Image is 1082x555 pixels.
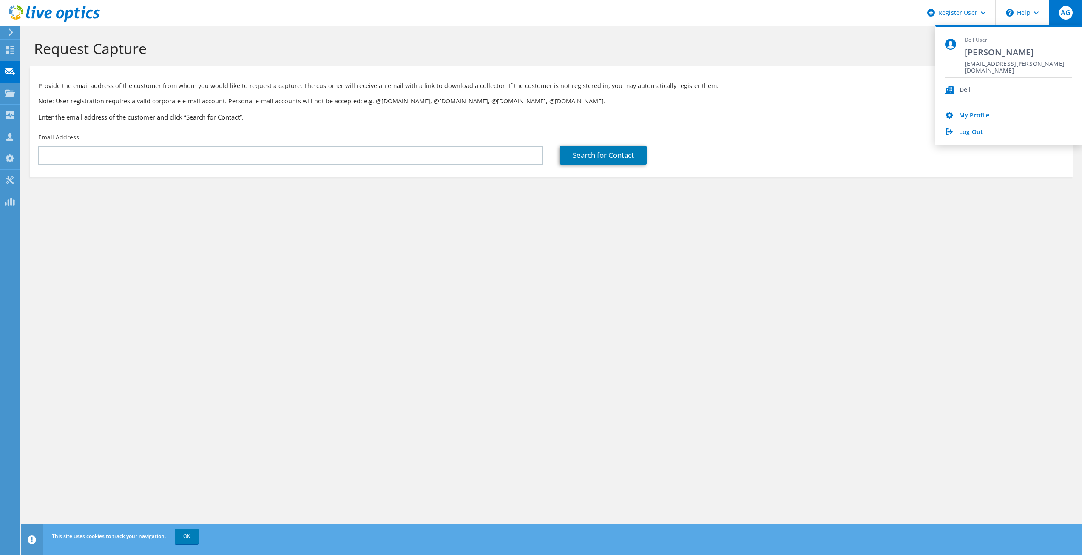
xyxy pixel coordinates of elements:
[965,60,1072,68] span: [EMAIL_ADDRESS][PERSON_NAME][DOMAIN_NAME]
[175,529,199,544] a: OK
[38,97,1065,106] p: Note: User registration requires a valid corporate e-mail account. Personal e-mail accounts will ...
[965,46,1072,58] span: [PERSON_NAME]
[34,40,1065,57] h1: Request Capture
[965,37,1072,44] span: Dell User
[1059,6,1073,20] span: AG
[38,133,79,142] label: Email Address
[38,112,1065,122] h3: Enter the email address of the customer and click “Search for Contact”.
[38,81,1065,91] p: Provide the email address of the customer from whom you would like to request a capture. The cust...
[1006,9,1014,17] svg: \n
[959,128,983,137] a: Log Out
[959,112,989,120] a: My Profile
[560,146,647,165] a: Search for Contact
[52,532,166,540] span: This site uses cookies to track your navigation.
[960,86,971,94] div: Dell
